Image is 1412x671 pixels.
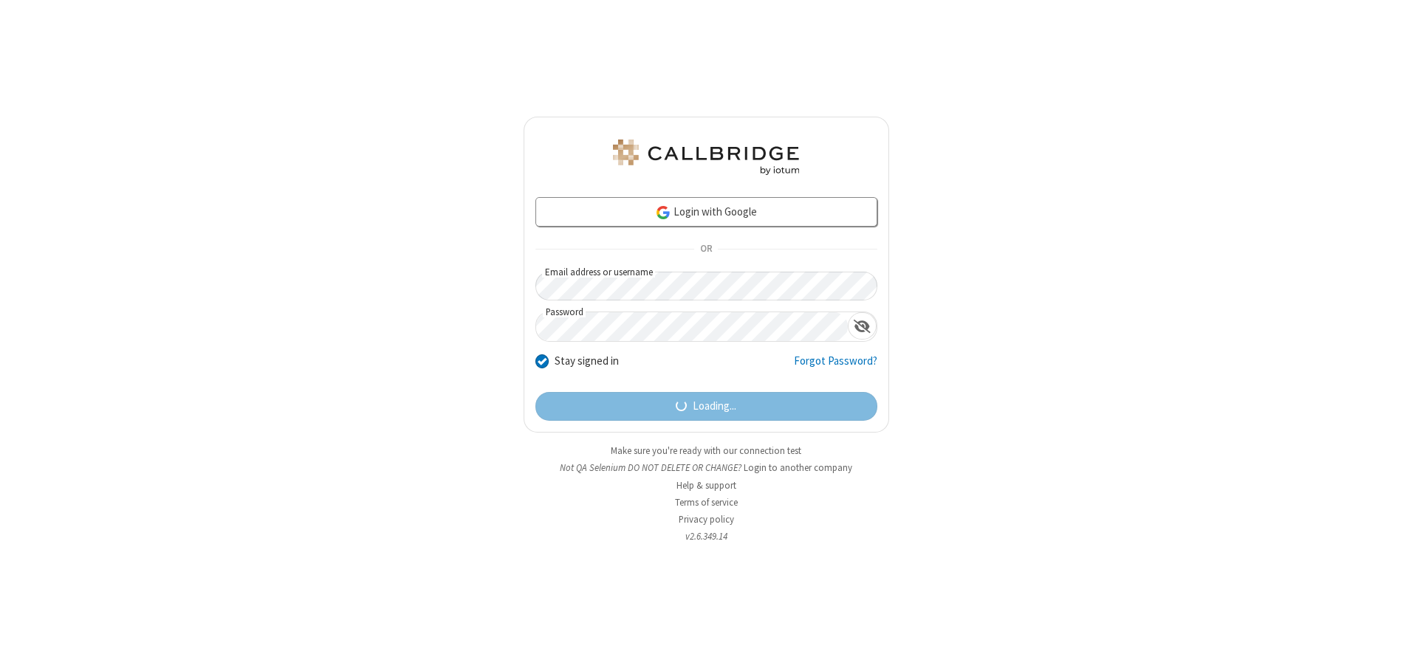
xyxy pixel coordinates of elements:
span: OR [694,239,718,260]
input: Password [536,312,848,341]
li: v2.6.349.14 [524,529,889,543]
img: QA Selenium DO NOT DELETE OR CHANGE [610,140,802,175]
input: Email address or username [535,272,877,300]
a: Login with Google [535,197,877,227]
img: google-icon.png [655,204,671,221]
a: Make sure you're ready with our connection test [611,444,801,457]
span: Loading... [693,398,736,415]
a: Privacy policy [679,513,734,526]
button: Loading... [535,392,877,421]
label: Stay signed in [555,353,619,370]
a: Forgot Password? [794,353,877,381]
a: Help & support [676,479,736,492]
div: Show password [848,312,877,340]
li: Not QA Selenium DO NOT DELETE OR CHANGE? [524,461,889,475]
button: Login to another company [744,461,852,475]
a: Terms of service [675,496,738,509]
